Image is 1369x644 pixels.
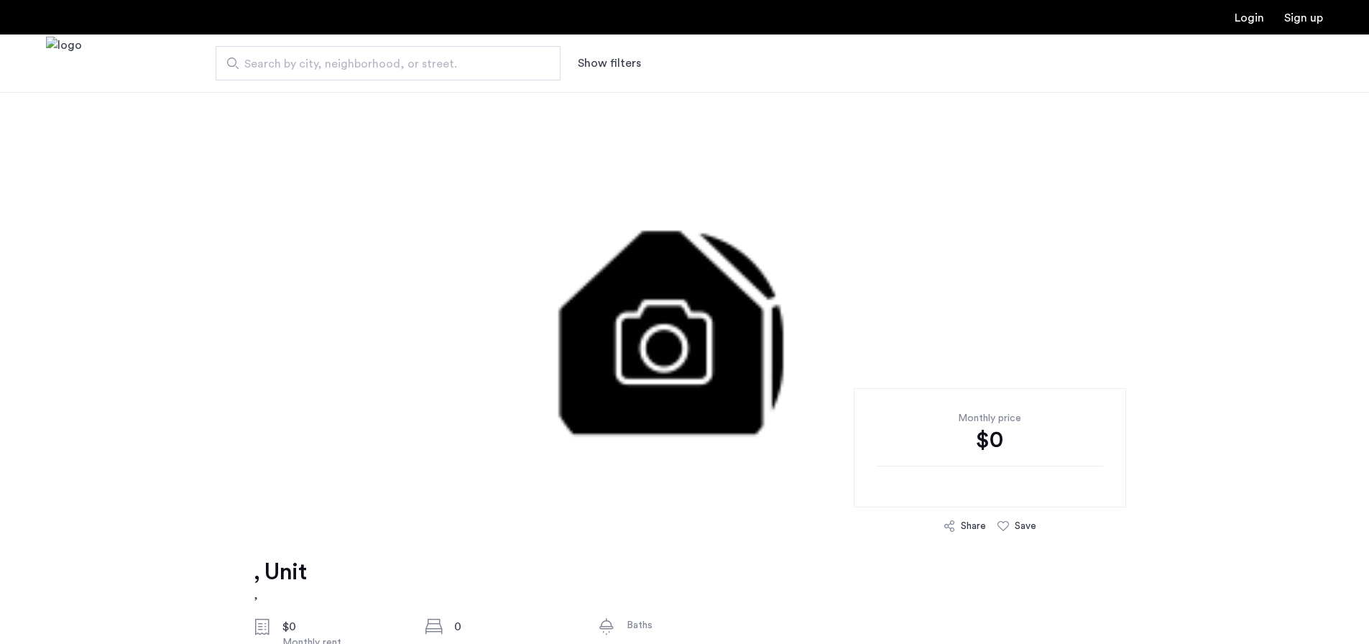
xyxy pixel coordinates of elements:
[877,425,1103,454] div: $0
[246,92,1123,523] img: 3.gif
[46,37,82,91] img: logo
[578,55,641,72] button: Show or hide filters
[627,618,747,632] div: Baths
[282,618,403,635] div: $0
[1015,519,1036,533] div: Save
[254,558,306,604] a: , Unit,
[216,46,561,80] input: Apartment Search
[46,37,82,91] a: Cazamio Logo
[1284,12,1323,24] a: Registration
[961,519,986,533] div: Share
[254,586,306,604] h2: ,
[254,558,306,586] h1: , Unit
[244,55,520,73] span: Search by city, neighborhood, or street.
[454,618,575,635] div: 0
[877,411,1103,425] div: Monthly price
[1235,12,1264,24] a: Login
